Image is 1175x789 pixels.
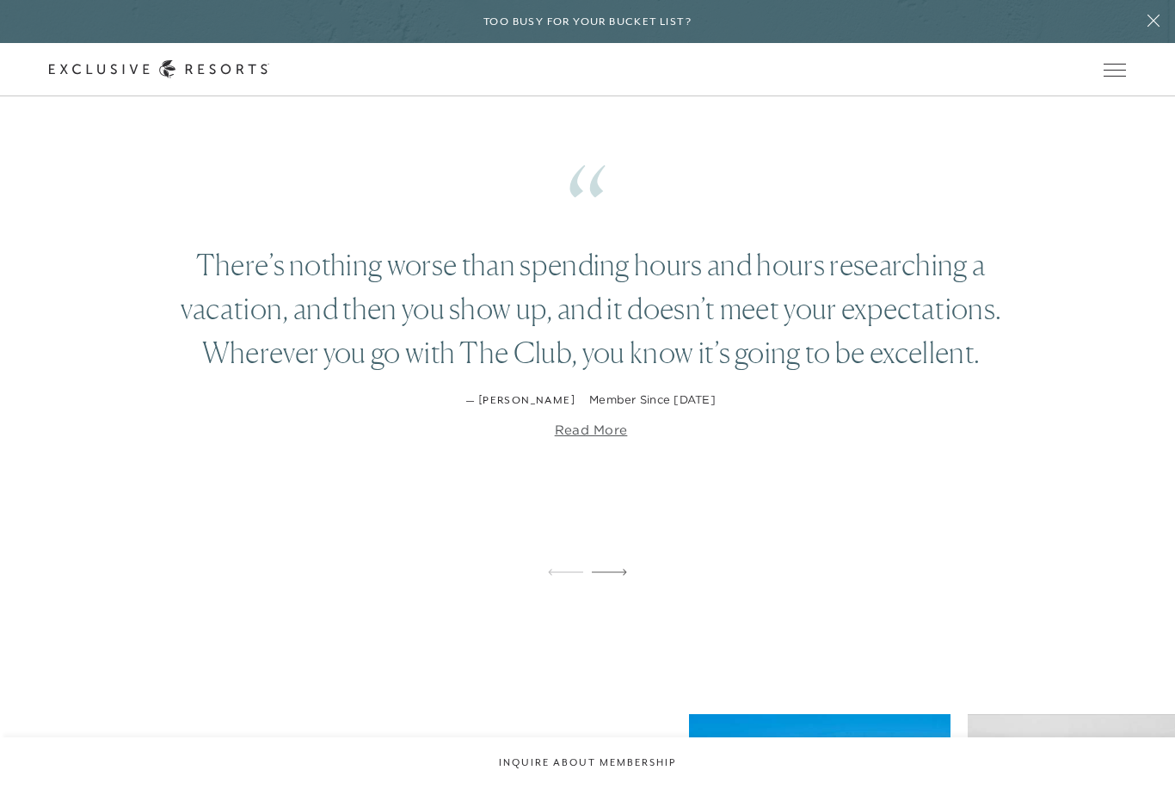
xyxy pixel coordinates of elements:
[162,243,1020,374] p: There’s nothing worse than spending hours and hours researching a vacation, and then you show up,...
[1096,710,1175,789] iframe: Qualified Messenger
[555,422,628,439] a: Read More
[1104,64,1126,76] button: Open navigation
[483,14,692,30] h6: Too busy for your bucket list?
[589,391,716,409] p: Member Since [DATE]
[466,391,575,409] h6: — [PERSON_NAME]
